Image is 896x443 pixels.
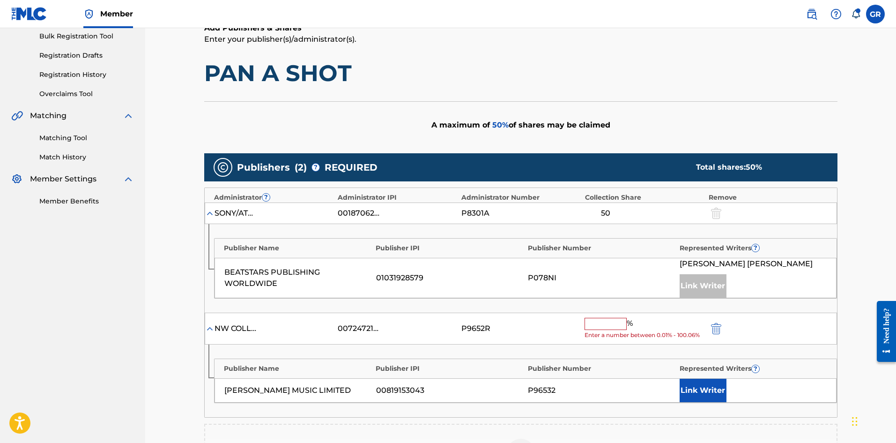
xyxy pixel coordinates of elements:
[528,385,675,396] div: P96532
[461,193,580,203] div: Administrator Number
[11,173,22,185] img: Member Settings
[680,243,827,253] div: Represented Writers
[123,110,134,121] img: expand
[39,51,134,60] a: Registration Drafts
[39,196,134,206] a: Member Benefits
[39,31,134,41] a: Bulk Registration Tool
[39,89,134,99] a: Overclaims Tool
[217,162,229,173] img: publishers
[39,133,134,143] a: Matching Tool
[83,8,95,20] img: Top Rightsholder
[680,364,827,374] div: Represented Writers
[376,385,523,396] div: 00819153043
[866,5,885,23] div: User Menu
[696,162,819,173] div: Total shares:
[262,194,270,201] span: ?
[627,318,635,330] span: %
[312,164,319,171] span: ?
[376,272,523,284] div: 01031928579
[528,364,675,374] div: Publisher Number
[123,173,134,185] img: expand
[11,7,47,21] img: MLC Logo
[752,365,759,373] span: ?
[224,243,371,253] div: Publisher Name
[746,163,762,172] span: 50 %
[376,364,523,374] div: Publisher IPI
[295,160,307,174] span: ( 2 )
[752,244,759,252] span: ?
[338,193,457,203] div: Administrator IPI
[830,8,842,20] img: help
[585,331,703,339] span: Enter a number between 0.01% - 100.06%
[11,110,23,121] img: Matching
[849,398,896,443] iframe: Chat Widget
[205,209,215,218] img: expand-cell-toggle
[204,59,837,87] h1: PAN A SHOT
[528,272,675,284] div: P078NI
[30,173,96,185] span: Member Settings
[237,160,290,174] span: Publishers
[39,70,134,80] a: Registration History
[806,8,817,20] img: search
[204,34,837,45] p: Enter your publisher(s)/administrator(s).
[585,193,704,203] div: Collection Share
[870,294,896,369] iframe: Resource Center
[528,243,675,253] div: Publisher Number
[711,323,721,334] img: 12a2ab48e56ec057fbd8.svg
[802,5,821,23] a: Public Search
[224,385,371,396] div: [PERSON_NAME] MUSIC LIMITED
[39,152,134,162] a: Match History
[204,101,837,149] div: A maximum of of shares may be claimed
[851,9,860,19] div: Notifications
[224,267,371,289] div: BEATSTARS PUBLISHING WORLDWIDE
[30,110,67,121] span: Matching
[325,160,378,174] span: REQUIRED
[680,258,813,270] span: [PERSON_NAME] [PERSON_NAME]
[100,8,133,19] span: Member
[827,5,845,23] div: Help
[214,193,333,203] div: Administrator
[492,120,509,129] span: 50 %
[224,364,371,374] div: Publisher Name
[205,324,215,333] img: expand-cell-toggle
[204,23,837,34] h6: Add Publishers & Shares
[680,379,726,402] button: Link Writer
[376,243,523,253] div: Publisher IPI
[709,193,828,203] div: Remove
[852,407,858,435] div: Drag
